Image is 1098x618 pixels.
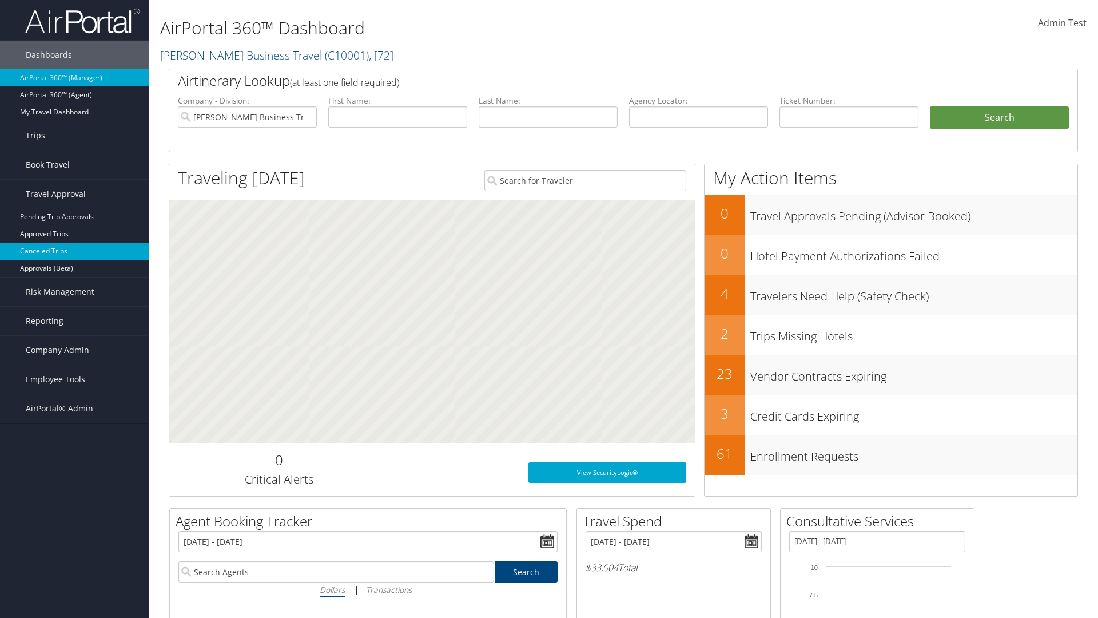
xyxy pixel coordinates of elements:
h3: Vendor Contracts Expiring [750,363,1077,385]
span: Reporting [26,307,63,335]
input: Search for Traveler [484,170,686,191]
label: Company - Division: [178,95,317,106]
span: (at least one field required) [290,76,399,89]
span: Trips [26,121,45,150]
span: Dashboards [26,41,72,69]
h2: 3 [705,404,745,423]
h2: Consultative Services [786,512,974,531]
a: [PERSON_NAME] Business Travel [160,47,393,63]
h1: My Action Items [705,166,1077,190]
i: Dollars [320,584,345,595]
span: Risk Management [26,278,94,306]
h2: 0 [705,204,745,223]
label: Ticket Number: [779,95,918,106]
h2: 23 [705,364,745,383]
h6: Total [586,561,762,574]
a: 23Vendor Contracts Expiring [705,355,1077,395]
span: Admin Test [1038,17,1087,29]
span: Employee Tools [26,365,85,394]
h2: Travel Spend [583,512,770,531]
h2: 0 [705,244,745,263]
h3: Critical Alerts [178,472,380,488]
h1: Traveling [DATE] [178,166,305,190]
i: Transactions [366,584,412,595]
span: Book Travel [26,150,70,179]
a: 4Travelers Need Help (Safety Check) [705,275,1077,315]
h3: Travelers Need Help (Safety Check) [750,283,1077,304]
span: , [ 72 ] [369,47,393,63]
h3: Hotel Payment Authorizations Failed [750,243,1077,264]
a: View SecurityLogic® [528,462,686,483]
a: Search [495,561,558,583]
span: AirPortal® Admin [26,394,93,423]
h2: 0 [178,450,380,470]
span: $33,004 [586,561,618,574]
h3: Trips Missing Hotels [750,323,1077,344]
span: ( C10001 ) [325,47,369,63]
label: First Name: [328,95,467,106]
h1: AirPortal 360™ Dashboard [160,16,778,40]
h2: 2 [705,324,745,343]
h3: Credit Cards Expiring [750,403,1077,425]
a: 2Trips Missing Hotels [705,315,1077,355]
h2: Airtinerary Lookup [178,71,993,90]
label: Last Name: [479,95,618,106]
h3: Travel Approvals Pending (Advisor Booked) [750,203,1077,224]
div: | [178,583,558,597]
h2: 4 [705,284,745,303]
a: 3Credit Cards Expiring [705,395,1077,435]
button: Search [930,106,1069,129]
span: Travel Approval [26,180,86,208]
span: Company Admin [26,336,89,365]
a: 61Enrollment Requests [705,435,1077,475]
a: 0Hotel Payment Authorizations Failed [705,235,1077,275]
a: 0Travel Approvals Pending (Advisor Booked) [705,195,1077,235]
tspan: 7.5 [809,592,818,599]
h2: 61 [705,444,745,463]
h2: Agent Booking Tracker [176,512,566,531]
h3: Enrollment Requests [750,443,1077,465]
input: Search Agents [178,561,494,583]
a: Admin Test [1038,6,1087,41]
label: Agency Locator: [629,95,768,106]
tspan: 10 [811,564,818,571]
img: airportal-logo.png [25,7,140,34]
